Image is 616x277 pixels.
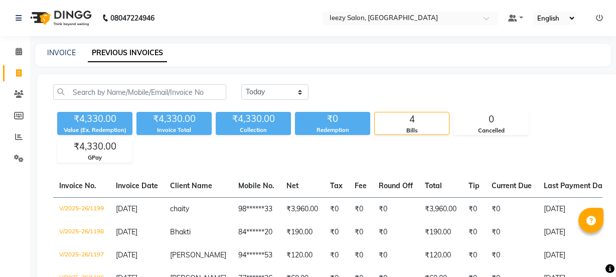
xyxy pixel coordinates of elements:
[170,250,226,259] span: [PERSON_NAME]
[238,181,274,190] span: Mobile No.
[295,126,370,134] div: Redemption
[58,140,132,154] div: ₹4,330.00
[53,197,110,221] td: V/2025-26/1199
[419,221,463,244] td: ₹190.00
[59,181,96,190] span: Invoice No.
[454,126,528,135] div: Cancelled
[375,112,449,126] div: 4
[349,244,373,267] td: ₹0
[419,244,463,267] td: ₹120.00
[116,227,137,236] span: [DATE]
[373,197,419,221] td: ₹0
[574,237,606,267] iframe: chat widget
[57,126,132,134] div: Value (Ex. Redemption)
[538,197,615,221] td: [DATE]
[538,244,615,267] td: [DATE]
[53,244,110,267] td: V/2025-26/1197
[486,221,538,244] td: ₹0
[116,250,137,259] span: [DATE]
[116,204,137,213] span: [DATE]
[469,181,480,190] span: Tip
[330,181,343,190] span: Tax
[355,181,367,190] span: Fee
[110,4,155,32] b: 08047224946
[136,112,212,126] div: ₹4,330.00
[375,126,449,135] div: Bills
[295,112,370,126] div: ₹0
[463,244,486,267] td: ₹0
[492,181,532,190] span: Current Due
[47,48,76,57] a: INVOICE
[349,221,373,244] td: ₹0
[324,197,349,221] td: ₹0
[486,244,538,267] td: ₹0
[324,221,349,244] td: ₹0
[280,244,324,267] td: ₹120.00
[486,197,538,221] td: ₹0
[324,244,349,267] td: ₹0
[544,181,609,190] span: Last Payment Date
[53,221,110,244] td: V/2025-26/1198
[216,126,291,134] div: Collection
[280,221,324,244] td: ₹190.00
[170,181,212,190] span: Client Name
[379,181,413,190] span: Round Off
[349,197,373,221] td: ₹0
[454,112,528,126] div: 0
[373,244,419,267] td: ₹0
[373,221,419,244] td: ₹0
[216,112,291,126] div: ₹4,330.00
[53,84,226,100] input: Search by Name/Mobile/Email/Invoice No
[463,221,486,244] td: ₹0
[425,181,442,190] span: Total
[280,197,324,221] td: ₹3,960.00
[170,204,189,213] span: chaity
[26,4,94,32] img: logo
[136,126,212,134] div: Invoice Total
[419,197,463,221] td: ₹3,960.00
[463,197,486,221] td: ₹0
[116,181,158,190] span: Invoice Date
[170,227,191,236] span: Bhakti
[58,154,132,162] div: GPay
[286,181,298,190] span: Net
[88,44,167,62] a: PREVIOUS INVOICES
[57,112,132,126] div: ₹4,330.00
[538,221,615,244] td: [DATE]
